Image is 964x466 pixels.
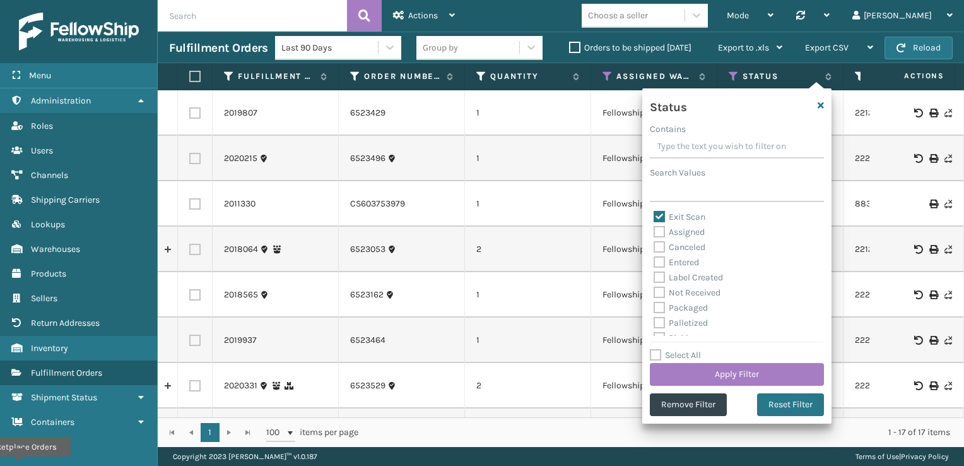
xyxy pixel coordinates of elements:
a: 2020331 [224,379,257,392]
label: Not Received [654,287,720,298]
i: Print BOL [929,336,937,345]
span: 100 [266,426,285,439]
a: CS603753979 [350,198,405,210]
button: Apply Filter [650,363,824,386]
td: 1 [465,318,591,363]
i: Never Shipped [944,381,952,390]
i: Void BOL [914,381,922,390]
label: Fulfillment Order Id [238,71,314,82]
a: 6523429 [350,107,385,119]
i: Print BOL [929,154,937,163]
td: Fellowship - West [591,409,717,454]
i: Never Shipped [944,290,952,299]
i: Void BOL [914,154,922,163]
span: Administration [31,95,91,106]
i: Void BOL [914,290,922,299]
button: Remove Filter [650,393,727,416]
label: Entered [654,257,699,268]
label: Select All [650,350,701,361]
span: Inventory [31,343,68,354]
td: 2 [465,363,591,409]
a: Privacy Policy [901,452,949,461]
i: Void BOL [914,109,922,117]
span: Shipping Carriers [31,194,100,205]
label: Packaged [654,302,708,313]
td: Fellowship - West [591,272,717,318]
span: Export to .xls [718,42,769,53]
a: 6523162 [350,289,384,301]
span: Return Addresses [31,318,100,328]
i: Print BOL [929,290,937,299]
button: Reload [885,37,953,59]
span: Warehouses [31,244,80,254]
input: Type the text you wish to filter on [650,136,824,158]
button: Reset Filter [757,393,824,416]
a: 2019807 [224,107,257,119]
i: Never Shipped [944,200,952,208]
span: Sellers [31,293,57,304]
label: Assigned Warehouse [616,71,693,82]
span: Export CSV [805,42,849,53]
a: Terms of Use [855,452,899,461]
td: 1 [465,90,591,136]
i: Print BOL [929,245,937,254]
div: Choose a seller [588,9,648,22]
a: 2020215 [224,152,257,165]
p: Copyright 2023 [PERSON_NAME]™ v 1.0.187 [173,447,317,466]
label: Canceled [654,242,705,253]
img: logo [19,13,139,51]
label: Order Number [364,71,440,82]
label: Label Created [654,272,723,283]
td: 2 [465,227,591,272]
label: Status [743,71,819,82]
label: Quantity [490,71,567,82]
i: Print BOL [929,109,937,117]
i: Never Shipped [944,336,952,345]
a: 6523053 [350,243,385,256]
label: Exit Scan [654,212,705,222]
i: Never Shipped [944,154,952,163]
i: Never Shipped [944,245,952,254]
span: Actions [864,66,952,87]
span: Actions [408,10,438,21]
span: Mode [727,10,749,21]
div: | [855,447,949,466]
span: Lookups [31,219,65,230]
a: 2011330 [224,198,256,210]
td: Fellowship - West [591,181,717,227]
h3: Fulfillment Orders [169,40,267,56]
span: Containers [31,417,74,427]
label: Assigned [654,227,705,237]
td: 1 [465,136,591,181]
td: Fellowship - West [591,363,717,409]
span: Roles [31,121,53,131]
a: 2018064 [224,243,258,256]
a: 1 [201,423,220,442]
label: Palletized [654,318,708,328]
td: 1 [465,181,591,227]
i: Print BOL [929,381,937,390]
a: 6523464 [350,334,385,347]
td: Fellowship - West [591,90,717,136]
span: Users [31,145,53,156]
div: Group by [423,41,458,54]
a: 2018565 [224,289,258,301]
div: 1 - 17 of 17 items [376,426,950,439]
span: Channels [31,170,68,181]
span: Products [31,268,66,279]
td: Fellowship - West [591,136,717,181]
label: Picking [654,333,698,344]
td: 2 [465,409,591,454]
span: items per page [266,423,358,442]
label: Search Values [650,166,705,179]
i: Void BOL [914,245,922,254]
i: Void BOL [914,336,922,345]
a: 883665516921 [855,198,913,209]
i: Never Shipped [944,109,952,117]
span: Batches [31,441,63,452]
a: 6523496 [350,152,385,165]
a: 2019937 [224,334,257,347]
i: Print Label [929,200,937,208]
label: Orders to be shipped [DATE] [569,42,691,53]
td: Fellowship - West [591,227,717,272]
